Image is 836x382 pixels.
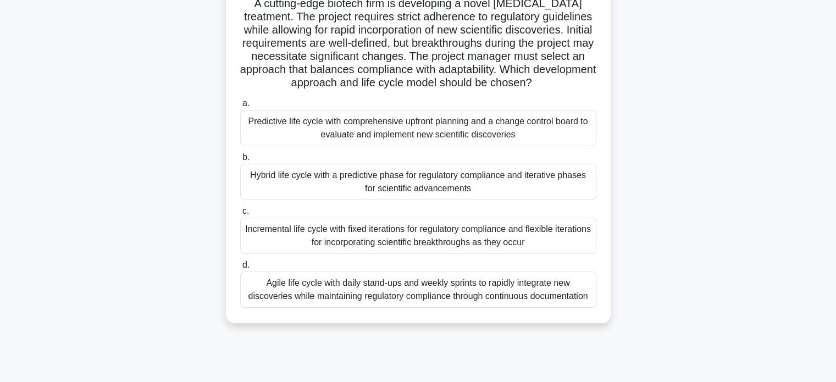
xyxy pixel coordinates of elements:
div: Hybrid life cycle with a predictive phase for regulatory compliance and iterative phases for scie... [240,164,596,200]
div: Incremental life cycle with fixed iterations for regulatory compliance and flexible iterations fo... [240,218,596,254]
span: c. [242,206,249,215]
span: a. [242,98,250,108]
div: Agile life cycle with daily stand-ups and weekly sprints to rapidly integrate new discoveries whi... [240,272,596,308]
span: d. [242,260,250,269]
div: Predictive life cycle with comprehensive upfront planning and a change control board to evaluate ... [240,110,596,146]
span: b. [242,152,250,162]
